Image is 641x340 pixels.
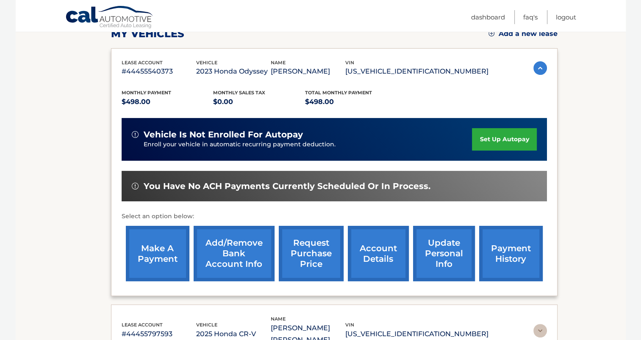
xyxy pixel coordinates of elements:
[345,322,354,328] span: vin
[213,90,265,96] span: Monthly sales Tax
[271,316,286,322] span: name
[479,226,543,281] a: payment history
[413,226,475,281] a: update personal info
[144,181,430,192] span: You have no ACH payments currently scheduled or in process.
[305,90,372,96] span: Total Monthly Payment
[533,61,547,75] img: accordion-active.svg
[144,129,303,140] span: vehicle is not enrolled for autopay
[345,328,488,340] p: [US_VEHICLE_IDENTIFICATION_NUMBER]
[111,27,184,40] h2: my vehicles
[65,5,154,30] a: Cal Automotive
[271,60,286,66] span: name
[132,131,139,138] img: alert-white.svg
[533,324,547,337] img: accordion-rest.svg
[523,10,538,24] a: FAQ's
[279,226,344,281] a: request purchase price
[556,10,576,24] a: Logout
[213,96,305,108] p: $0.00
[122,60,163,66] span: lease account
[196,66,271,77] p: 2023 Honda Odyssey
[196,60,217,66] span: vehicle
[488,30,494,36] img: add.svg
[144,140,472,149] p: Enroll your vehicle in automatic recurring payment deduction.
[122,90,171,96] span: Monthly Payment
[122,211,547,222] p: Select an option below:
[122,322,163,328] span: lease account
[194,226,275,281] a: Add/Remove bank account info
[345,60,354,66] span: vin
[126,226,189,281] a: make a payment
[345,66,488,77] p: [US_VEHICLE_IDENTIFICATION_NUMBER]
[305,96,397,108] p: $498.00
[196,328,271,340] p: 2025 Honda CR-V
[122,66,196,77] p: #44455540373
[471,10,505,24] a: Dashboard
[132,183,139,189] img: alert-white.svg
[122,96,214,108] p: $498.00
[472,128,536,151] a: set up autopay
[488,30,558,38] a: Add a new lease
[122,328,196,340] p: #44455797593
[196,322,217,328] span: vehicle
[348,226,409,281] a: account details
[271,66,345,77] p: [PERSON_NAME]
